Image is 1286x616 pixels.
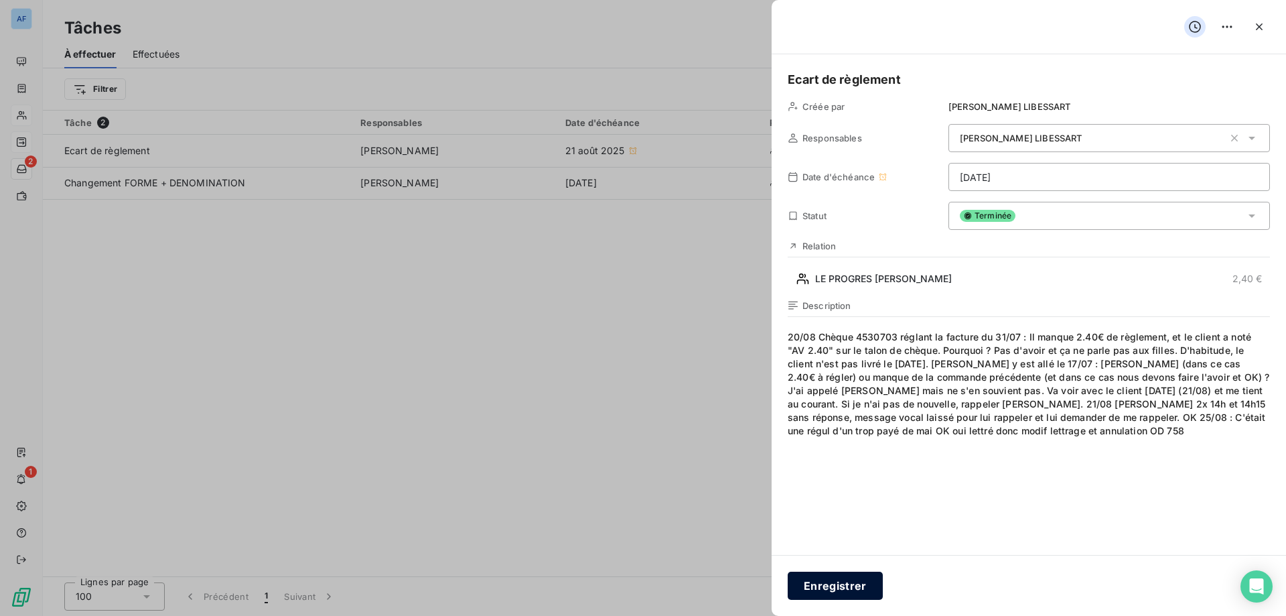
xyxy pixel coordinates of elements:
span: Description [802,300,851,311]
span: 20/08 Chèque 4530703 réglant la facture du 31/07 : Il manque 2.40€ de règlement, et le client a n... [788,330,1270,588]
div: Open Intercom Messenger [1240,570,1273,603]
input: placeholder [948,163,1270,191]
span: Date d'échéance [802,172,875,182]
span: Responsables [802,133,862,143]
span: LE PROGRES [PERSON_NAME] [815,272,952,286]
span: Statut [802,210,827,221]
span: Terminée [960,210,1015,222]
span: Relation [802,241,836,251]
button: Enregistrer [788,572,883,600]
button: LE PROGRES [PERSON_NAME]2,40 € [788,268,1270,290]
span: Créée par [802,101,845,112]
span: 2,40 € [1232,272,1262,286]
span: [PERSON_NAME] LIBESSART [960,133,1082,143]
h5: Ecart de règlement [788,70,1270,89]
span: [PERSON_NAME] LIBESSART [948,101,1070,112]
